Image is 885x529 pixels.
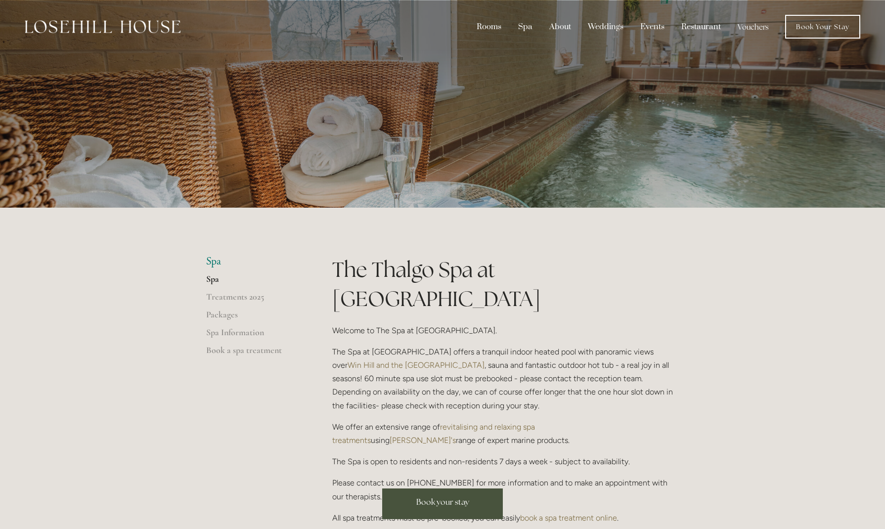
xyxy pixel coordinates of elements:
[206,255,301,268] li: Spa
[382,488,503,519] a: Book your stay
[785,15,860,39] a: Book Your Stay
[206,345,301,362] a: Book a spa treatment
[206,327,301,345] a: Spa Information
[416,497,469,507] span: Book your stay
[206,309,301,327] a: Packages
[542,17,578,36] div: About
[332,455,679,468] p: The Spa is open to residents and non-residents 7 days a week - subject to availability.
[332,324,679,337] p: Welcome to The Spa at [GEOGRAPHIC_DATA].
[332,255,679,313] h1: The Thalgo Spa at [GEOGRAPHIC_DATA]
[633,17,672,36] div: Events
[730,17,776,36] a: Vouchers
[206,273,301,291] a: Spa
[511,17,540,36] div: Spa
[332,345,679,412] p: The Spa at [GEOGRAPHIC_DATA] offers a tranquil indoor heated pool with panoramic views over , sau...
[332,420,679,447] p: We offer an extensive range of using range of expert marine products.
[332,476,679,503] p: Please contact us on [PHONE_NUMBER] for more information and to make an appointment with our ther...
[206,291,301,309] a: Treatments 2025
[469,17,509,36] div: Rooms
[390,436,456,445] a: [PERSON_NAME]'s
[580,17,631,36] div: Weddings
[348,360,485,370] a: Win Hill and the [GEOGRAPHIC_DATA]
[25,20,180,33] img: Losehill House
[520,513,617,523] a: book a spa treatment online
[674,17,728,36] div: Restaurant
